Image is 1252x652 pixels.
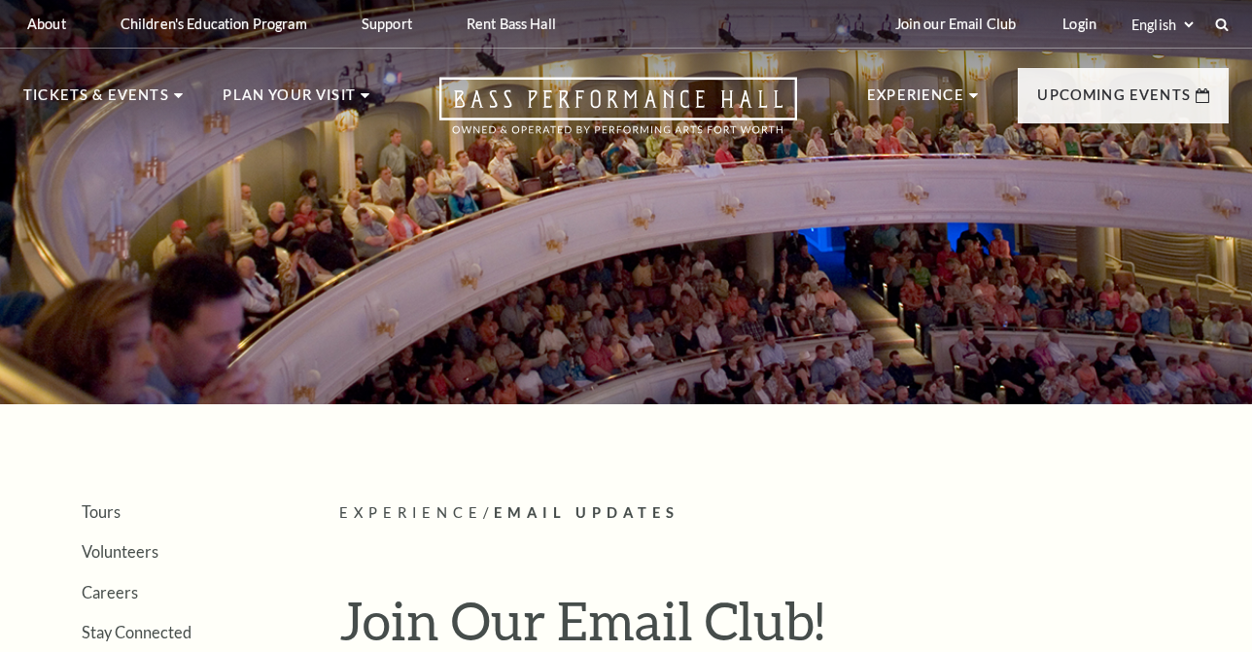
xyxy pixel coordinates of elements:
[867,84,964,119] p: Experience
[494,504,679,521] span: Email Updates
[339,501,1229,526] p: /
[362,16,412,32] p: Support
[23,84,169,119] p: Tickets & Events
[82,502,121,521] a: Tours
[27,16,66,32] p: About
[1128,16,1197,34] select: Select:
[467,16,556,32] p: Rent Bass Hall
[339,504,483,521] span: Experience
[121,16,307,32] p: Children's Education Program
[223,84,356,119] p: Plan Your Visit
[82,542,158,561] a: Volunteers
[1037,84,1191,119] p: Upcoming Events
[82,583,138,601] a: Careers
[82,623,191,641] a: Stay Connected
